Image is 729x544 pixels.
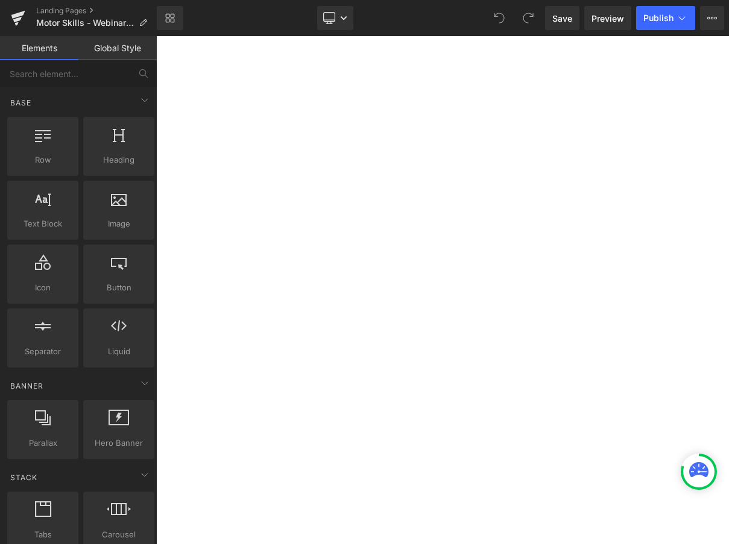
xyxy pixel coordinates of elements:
[9,380,45,392] span: Banner
[592,12,624,25] span: Preview
[87,281,151,294] span: Button
[643,13,674,23] span: Publish
[516,6,540,30] button: Redo
[700,6,724,30] button: More
[87,217,151,230] span: Image
[11,217,75,230] span: Text Block
[11,281,75,294] span: Icon
[9,472,39,483] span: Stack
[584,6,631,30] a: Preview
[636,6,695,30] button: Publish
[11,437,75,449] span: Parallax
[87,437,151,449] span: Hero Banner
[36,6,157,16] a: Landing Pages
[552,12,572,25] span: Save
[157,6,183,30] a: New Library
[487,6,511,30] button: Undo
[36,18,134,28] span: Motor Skills - Webinar Registration - 2025
[11,154,75,166] span: Row
[11,528,75,541] span: Tabs
[87,154,151,166] span: Heading
[87,345,151,358] span: Liquid
[87,528,151,541] span: Carousel
[9,97,33,108] span: Base
[11,345,75,358] span: Separator
[78,36,157,60] a: Global Style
